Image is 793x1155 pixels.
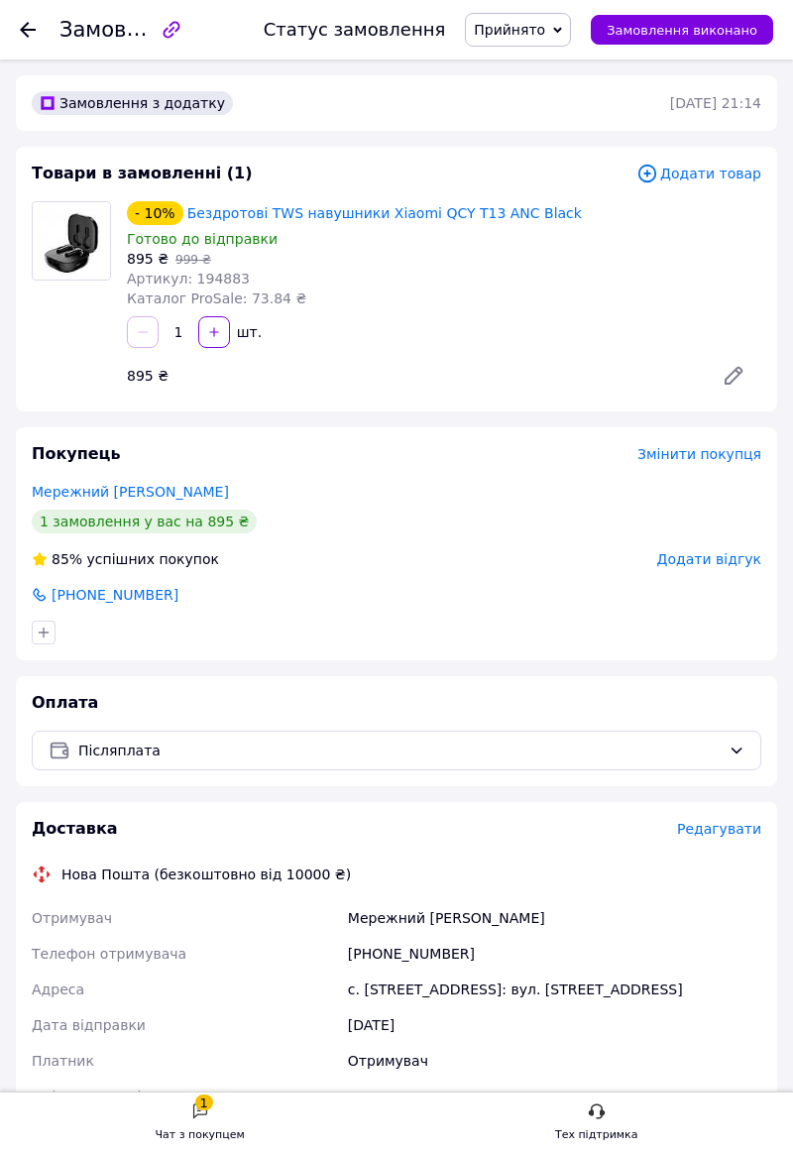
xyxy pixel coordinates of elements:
[32,946,186,962] span: Телефон отримувача
[57,865,356,884] div: Нова Пошта (безкоштовно від 10000 ₴)
[706,356,761,396] a: Редагувати
[32,910,112,926] span: Отримувач
[32,1053,94,1069] span: Платник
[344,972,765,1007] div: с. [STREET_ADDRESS]: вул. [STREET_ADDRESS]
[33,202,110,280] img: Бездротові TWS навушники Xiaomi QCY T13 ANC Black
[52,551,82,567] span: 85%
[657,551,761,567] span: Додати відгук
[59,18,192,42] span: Замовлення
[637,446,761,462] span: Змінити покупця
[32,1017,146,1033] span: Дата відправки
[127,231,278,247] span: Готово до відправки
[50,585,180,605] span: [PHONE_NUMBER]
[32,484,229,500] a: Мережний [PERSON_NAME]
[344,1079,765,1114] div: 895 ₴
[344,900,765,936] div: Мережний [PERSON_NAME]
[607,23,757,38] span: Замовлення виконано
[474,22,545,38] span: Прийнято
[127,201,183,225] div: - 10%
[555,1125,638,1145] div: Тех підтримка
[119,362,698,390] div: 895 ₴
[20,20,36,40] div: Повернутися назад
[677,821,761,837] span: Редагувати
[32,549,219,569] div: успішних покупок
[32,444,121,463] span: Покупець
[127,271,250,287] span: Артикул: 194883
[344,1007,765,1043] div: [DATE]
[32,510,257,533] div: 1 замовлення у вас на 895 ₴
[32,819,118,838] span: Доставка
[195,1095,213,1110] div: 1
[344,936,765,972] div: [PHONE_NUMBER]
[32,693,98,712] span: Оплата
[32,982,84,997] span: Адреса
[127,290,306,306] span: Каталог ProSale: 73.84 ₴
[344,1043,765,1079] div: Отримувач
[32,1089,165,1104] span: Оціночна вартість
[591,15,773,45] button: Замовлення виконано
[175,253,211,267] span: 999 ₴
[30,585,180,605] a: [PHONE_NUMBER]
[127,251,169,267] span: 895 ₴
[636,163,761,184] span: Додати товар
[187,205,582,221] a: Бездротові TWS навушники Xiaomi QCY T13 ANC Black
[32,91,233,115] div: Замовлення з додатку
[78,740,721,761] span: Післяплата
[156,1125,245,1145] div: Чат з покупцем
[264,20,446,40] div: Статус замовлення
[32,164,253,182] span: Товари в замовленні (1)
[232,322,264,342] div: шт.
[670,95,761,111] time: [DATE] 21:14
